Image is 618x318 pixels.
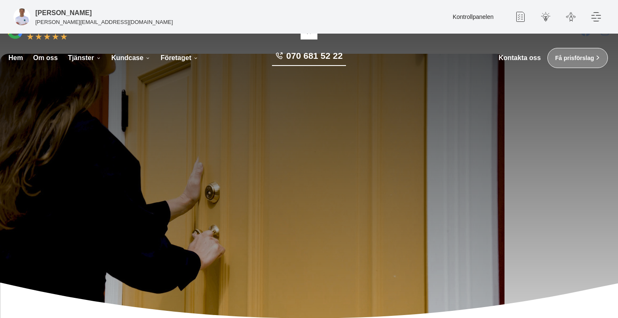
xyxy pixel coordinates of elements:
a: Få prisförslag [547,48,608,68]
a: Tjänster [66,47,103,68]
a: Om oss [32,47,60,68]
p: [PERSON_NAME][EMAIL_ADDRESS][DOMAIN_NAME] [35,18,173,26]
a: 070 681 52 22 [272,50,346,66]
a: Kontakta oss [499,54,541,62]
a: Kundcase [110,47,152,68]
a: Hem [7,47,25,68]
span: 070 681 52 22 [286,50,343,62]
a: Företaget [159,47,200,68]
img: foretagsbild-pa-smartproduktion-en-webbyraer-i-dalarnas-lan.png [13,8,30,25]
a: Kontrollpanelen [453,13,494,20]
span: Få prisförslag [555,53,594,63]
h5: Administratör [35,8,92,18]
